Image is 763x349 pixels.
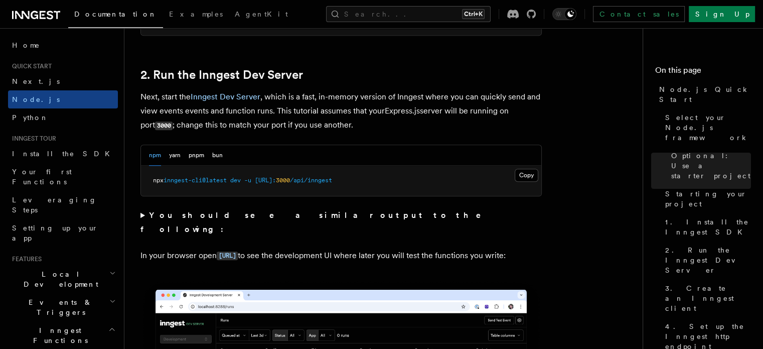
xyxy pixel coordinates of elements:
span: Node.js Quick Start [659,84,751,104]
a: Node.js Quick Start [655,80,751,108]
a: Select your Node.js framework [661,108,751,147]
span: 3000 [276,177,290,184]
span: Features [8,255,42,263]
kbd: Ctrl+K [462,9,485,19]
a: Home [8,36,118,54]
a: Sign Up [689,6,755,22]
span: Install the SDK [12,150,116,158]
a: 1. Install the Inngest SDK [661,213,751,241]
a: Install the SDK [8,145,118,163]
span: Events & Triggers [8,297,109,317]
h4: On this page [655,64,751,80]
a: Node.js [8,90,118,108]
a: Leveraging Steps [8,191,118,219]
button: Copy [515,169,538,182]
span: Optional: Use a starter project [671,151,751,181]
p: In your browser open to see the development UI where later you will test the functions you write: [140,249,542,263]
span: inngest-cli@latest [164,177,227,184]
a: Starting your project [661,185,751,213]
code: 3000 [155,122,173,130]
span: Your first Functions [12,168,72,186]
span: 3. Create an Inngest client [665,283,751,313]
span: Setting up your app [12,224,98,242]
strong: You should see a similar output to the following: [140,210,495,234]
button: Events & Triggers [8,293,118,321]
span: Inngest Functions [8,325,108,345]
p: Next, start the , which is a fast, in-memory version of Inngest where you can quickly send and vi... [140,90,542,133]
span: Select your Node.js framework [665,112,751,143]
button: Search...Ctrl+K [326,6,491,22]
a: Next.js [8,72,118,90]
span: [URL]: [255,177,276,184]
a: Contact sales [593,6,685,22]
a: Inngest Dev Server [191,92,260,101]
button: bun [212,145,223,166]
a: 3. Create an Inngest client [661,279,751,317]
a: Optional: Use a starter project [667,147,751,185]
span: Documentation [74,10,157,18]
button: Toggle dark mode [552,8,576,20]
span: Node.js [12,95,60,103]
button: Local Development [8,265,118,293]
a: [URL] [217,251,238,260]
code: [URL] [217,252,238,260]
a: Examples [163,3,229,27]
span: Quick start [8,62,52,70]
span: Leveraging Steps [12,196,97,214]
span: Inngest tour [8,135,56,143]
a: Your first Functions [8,163,118,191]
span: Local Development [8,269,109,289]
button: pnpm [189,145,204,166]
a: Documentation [68,3,163,28]
span: dev [230,177,241,184]
span: Starting your project [665,189,751,209]
span: 2. Run the Inngest Dev Server [665,245,751,275]
a: Setting up your app [8,219,118,247]
button: yarn [169,145,181,166]
span: Home [12,40,40,50]
span: AgentKit [235,10,288,18]
span: npx [153,177,164,184]
span: Next.js [12,77,60,85]
button: npm [149,145,161,166]
span: Examples [169,10,223,18]
summary: You should see a similar output to the following: [140,208,542,237]
a: AgentKit [229,3,294,27]
span: Python [12,113,49,122]
a: 2. Run the Inngest Dev Server [661,241,751,279]
span: -u [244,177,251,184]
span: 1. Install the Inngest SDK [665,217,751,237]
a: 2. Run the Inngest Dev Server [140,68,303,82]
a: Python [8,108,118,127]
span: /api/inngest [290,177,332,184]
